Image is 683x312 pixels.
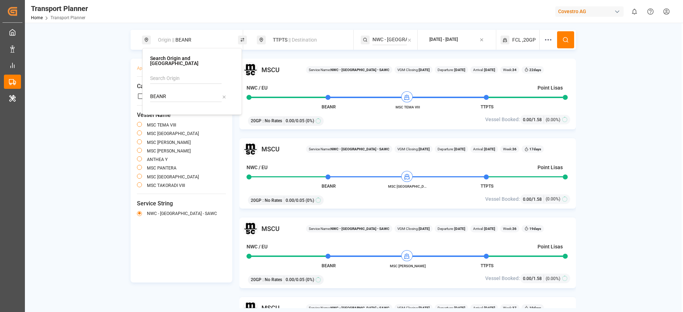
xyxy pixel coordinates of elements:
[555,5,626,18] button: Covestro AG
[512,68,517,72] b: 34
[263,197,282,204] span: : No Rates
[322,184,336,189] span: BEANR
[261,65,280,75] span: MSCU
[251,276,261,283] span: 20GP
[546,117,560,123] span: (0.00%)
[419,306,430,310] b: [DATE]
[626,4,642,20] button: show 0 new notifications
[483,147,495,151] b: [DATE]
[306,276,314,283] span: (0%)
[243,221,258,236] img: Carrier
[263,118,282,124] span: : No Rates
[419,227,430,231] b: [DATE]
[330,68,390,72] b: NWC - [GEOGRAPHIC_DATA] - SAWC
[286,276,305,283] span: 0.00 / 0.05
[397,305,430,311] span: VGM Closing:
[247,84,268,92] h4: NWC / EU
[523,195,544,203] div: /
[529,68,541,72] b: 22 days
[454,227,465,231] b: [DATE]
[512,147,517,151] b: 36
[503,67,517,72] span: Week:
[503,146,517,152] span: Week:
[150,91,222,102] input: Search POL
[154,33,231,47] div: BEANR
[288,37,317,43] span: || Destination
[522,36,536,44] span: ,20GP
[483,227,495,231] b: [DATE]
[485,116,520,123] span: Vessel Booked:
[454,68,465,72] b: [DATE]
[286,197,305,204] span: 0.00 / 0.05
[438,305,465,311] span: Departure:
[306,118,314,124] span: (0%)
[503,305,517,311] span: Week:
[150,73,222,84] input: Search Origin
[137,199,226,208] span: Service String
[642,4,658,20] button: Help Center
[512,227,517,231] b: 36
[388,104,427,110] span: MSC TEMA VIII
[137,82,226,91] span: Carrier SCAC
[473,146,495,152] span: Arrival:
[330,227,390,231] b: NWC - [GEOGRAPHIC_DATA] - SAWC
[533,276,542,281] span: 1.58
[473,305,495,311] span: Arrival:
[422,33,492,47] button: [DATE] - [DATE]
[147,175,199,179] label: MSC [GEOGRAPHIC_DATA]
[397,67,430,72] span: VGM Closing:
[473,226,495,231] span: Arrival:
[481,263,493,268] span: TTPTS
[330,306,390,310] b: NWC - [GEOGRAPHIC_DATA] - SAWC
[438,226,465,231] span: Departure:
[306,197,314,204] span: (0%)
[529,306,541,310] b: 19 days
[309,67,390,72] span: Service Name:
[147,140,191,145] label: MSC [PERSON_NAME]
[538,243,563,251] h4: Point Lisas
[512,306,517,310] b: 37
[147,149,191,153] label: MSC [PERSON_NAME]
[555,6,624,17] div: Covestro AG
[438,146,465,152] span: Departure:
[481,184,493,189] span: TTPTS
[251,118,261,124] span: 20GP
[247,243,268,251] h4: NWC / EU
[503,226,517,231] span: Week:
[523,275,544,282] div: /
[150,56,234,66] h4: Search Origin and [GEOGRAPHIC_DATA]
[286,118,305,124] span: 0.00 / 0.05
[31,15,43,20] a: Home
[485,195,520,203] span: Vessel Booked:
[147,183,185,188] label: MSC TAKORADI VIII
[31,3,88,14] div: Transport Planner
[523,197,531,202] span: 0.00
[309,305,390,311] span: Service Name:
[330,147,390,151] b: NWC - [GEOGRAPHIC_DATA] - SAWC
[269,33,345,47] div: TTPTS
[523,276,531,281] span: 0.00
[372,34,407,45] input: Search Service String
[538,164,563,171] h4: Point Lisas
[158,37,174,43] span: Origin ||
[322,104,336,109] span: BEANR
[512,36,521,44] span: FCL
[322,263,336,268] span: BEANR
[546,196,560,202] span: (0.00%)
[388,184,427,189] span: MSC [GEOGRAPHIC_DATA]
[397,146,430,152] span: VGM Closing:
[485,275,520,282] span: Vessel Booked:
[147,131,199,136] label: MSC [GEOGRAPHIC_DATA]
[481,104,493,109] span: TTPTS
[419,68,430,72] b: [DATE]
[533,197,542,202] span: 1.58
[243,142,258,157] img: Carrier
[309,146,390,152] span: Service Name:
[251,197,261,204] span: 20GP
[263,276,282,283] span: : No Rates
[529,227,541,231] b: 19 days
[473,67,495,72] span: Arrival:
[261,144,280,154] span: MSCU
[419,147,430,151] b: [DATE]
[147,166,176,170] label: MSC PANTERA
